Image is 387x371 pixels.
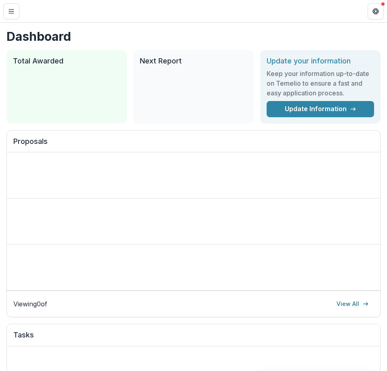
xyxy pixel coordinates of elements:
[6,29,381,44] h1: Dashboard
[3,3,19,19] button: Toggle Menu
[267,101,374,117] a: Update Information
[13,299,47,309] p: Viewing 0 of
[140,57,247,65] h2: Next Report
[13,57,120,65] h2: Total Awarded
[13,137,374,152] h2: Proposals
[13,331,374,346] h2: Tasks
[267,69,374,98] h3: Keep your information up-to-date on Temelio to ensure a fast and easy application process.
[368,3,384,19] button: Get Help
[267,57,374,65] h2: Update your information
[332,297,374,310] a: View All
